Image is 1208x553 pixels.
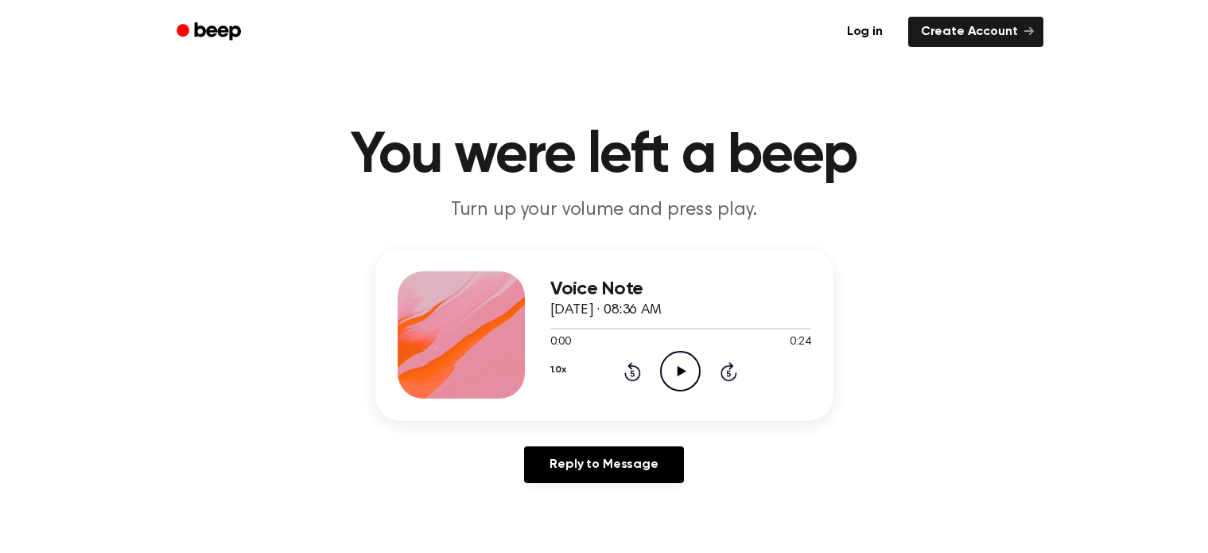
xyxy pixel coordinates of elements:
a: Beep [165,17,255,48]
p: Turn up your volume and press play. [299,197,910,224]
span: [DATE] · 08:36 AM [550,303,662,317]
span: 0:00 [550,334,571,351]
a: Create Account [908,17,1043,47]
a: Log in [831,14,899,50]
h1: You were left a beep [197,127,1012,185]
h3: Voice Note [550,278,811,300]
span: 0:24 [790,334,810,351]
a: Reply to Message [524,446,683,483]
button: 1.0x [550,356,566,384]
